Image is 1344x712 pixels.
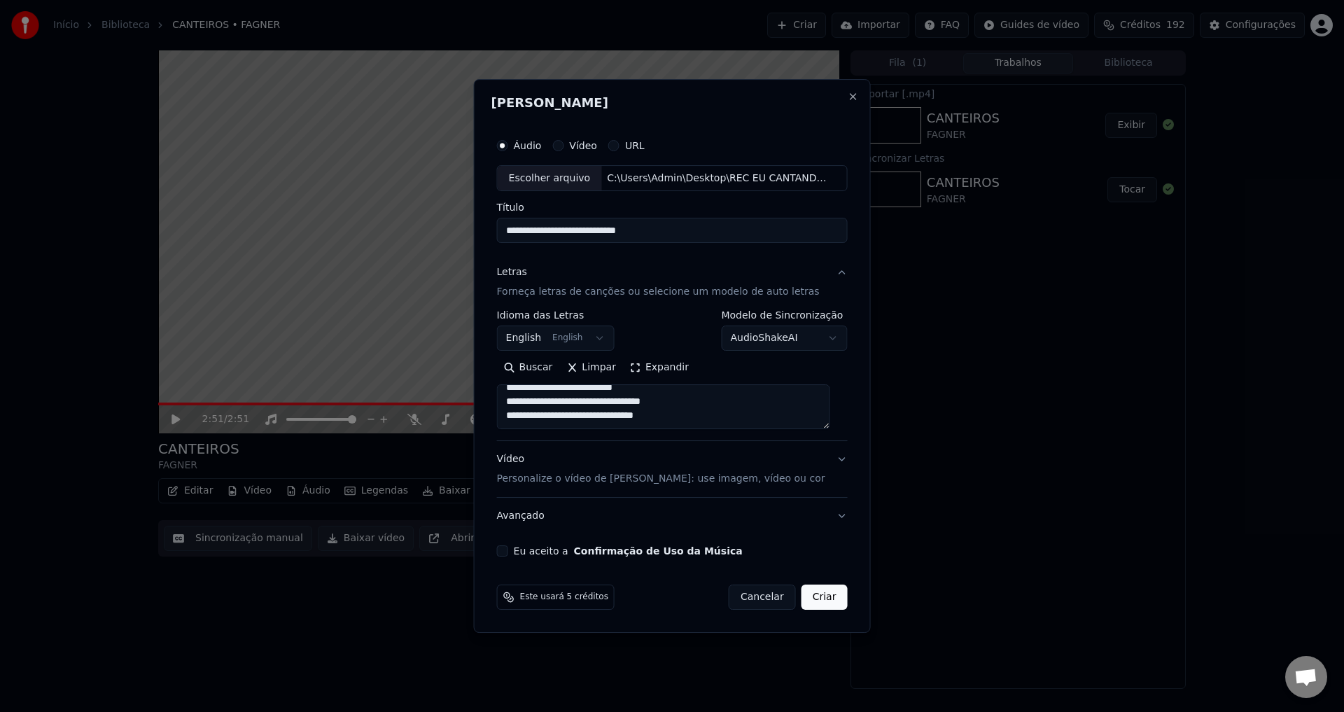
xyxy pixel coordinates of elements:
button: VídeoPersonalize o vídeo de [PERSON_NAME]: use imagem, vídeo ou cor [497,442,848,498]
button: Eu aceito a [574,546,743,556]
div: Escolher arquivo [498,166,602,191]
label: Idioma das Letras [497,311,615,321]
label: Modelo de Sincronização [721,311,847,321]
label: Título [497,203,848,213]
button: Expandir [623,357,696,379]
button: Buscar [497,357,560,379]
p: Personalize o vídeo de [PERSON_NAME]: use imagem, vídeo ou cor [497,472,825,486]
label: URL [625,141,645,151]
div: C:\Users\Admin\Desktop\REC EU CANTANDO\JURA SECRETA - COM MINHA VOZ.MP3 [601,172,839,186]
button: Cancelar [729,585,796,610]
button: Avançado [497,498,848,534]
label: Áudio [514,141,542,151]
p: Forneça letras de canções ou selecione um modelo de auto letras [497,286,820,300]
h2: [PERSON_NAME] [491,97,853,109]
span: Este usará 5 créditos [520,592,608,603]
label: Eu aceito a [514,546,743,556]
button: LetrasForneça letras de canções ou selecione um modelo de auto letras [497,255,848,311]
button: Limpar [559,357,623,379]
div: LetrasForneça letras de canções ou selecione um modelo de auto letras [497,311,848,441]
label: Vídeo [569,141,597,151]
div: Letras [497,266,527,280]
button: Criar [801,585,848,610]
div: Vídeo [497,453,825,487]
